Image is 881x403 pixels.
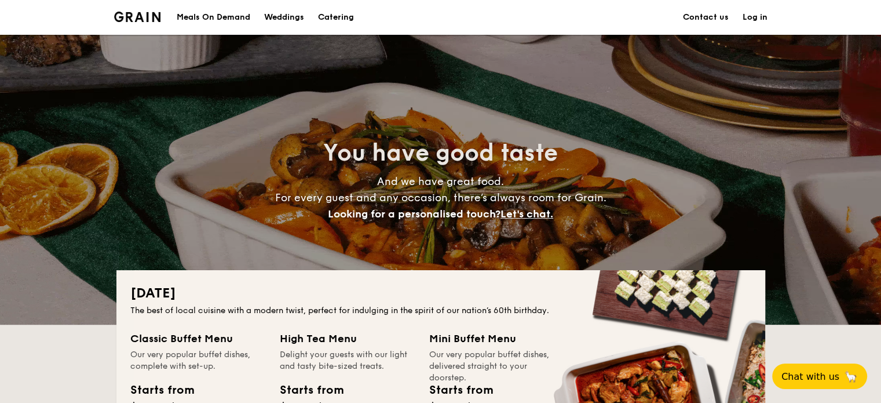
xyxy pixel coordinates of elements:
[114,12,161,22] a: Logotype
[844,370,858,383] span: 🦙
[130,284,751,303] h2: [DATE]
[130,382,193,399] div: Starts from
[328,208,500,220] span: Looking for a personalised touch?
[275,175,606,220] span: And we have great food. For every guest and any occasion, there’s always room for Grain.
[500,208,553,220] span: Let's chat.
[130,349,266,372] div: Our very popular buffet dishes, complete with set-up.
[130,331,266,347] div: Classic Buffet Menu
[429,349,565,372] div: Our very popular buffet dishes, delivered straight to your doorstep.
[429,382,492,399] div: Starts from
[280,331,415,347] div: High Tea Menu
[280,382,343,399] div: Starts from
[781,371,839,382] span: Chat with us
[280,349,415,372] div: Delight your guests with our light and tasty bite-sized treats.
[114,12,161,22] img: Grain
[130,305,751,317] div: The best of local cuisine with a modern twist, perfect for indulging in the spirit of our nation’...
[323,139,558,167] span: You have good taste
[772,364,867,389] button: Chat with us🦙
[429,331,565,347] div: Mini Buffet Menu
